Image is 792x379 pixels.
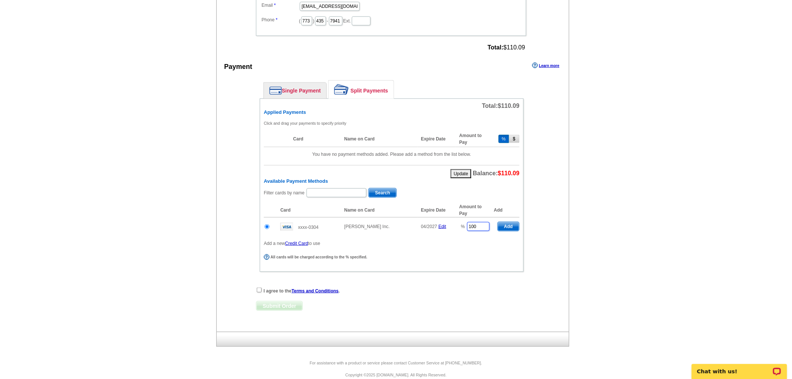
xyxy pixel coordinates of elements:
[256,301,302,310] span: Submit Order
[417,131,456,147] th: Expire Date
[224,62,252,72] div: Payment
[264,240,520,247] p: Add a new to use
[532,63,559,69] a: Learn more
[439,224,447,229] a: Edit
[260,15,523,26] dd: ( ) - Ext.
[264,147,520,161] td: You have no payment methods added. Please add a method from the list below.
[687,355,792,379] iframe: LiveChat chat widget
[341,131,417,147] th: Name on Card
[264,178,520,184] h6: Available Payment Methods
[285,241,308,246] a: Credit Card
[417,203,456,218] th: Expire Date
[341,203,417,218] th: Name on Card
[497,222,520,231] button: Add
[368,188,397,198] button: Search
[473,170,520,176] span: Balance:
[482,103,520,109] span: Total:
[369,188,396,197] span: Search
[264,83,326,98] a: Single Payment
[456,203,494,218] th: Amount to Pay
[488,44,525,51] span: $110.09
[264,120,520,127] p: Click and drag your payments to specify priority
[292,288,339,294] a: Terms and Conditions
[262,16,299,23] label: Phone
[264,189,305,196] label: Filter cards by name
[280,223,293,231] img: visa.gif
[277,203,341,218] th: Card
[269,87,282,95] img: single-payment.png
[344,224,390,229] span: [PERSON_NAME] Inc.
[509,135,520,143] button: $
[334,84,349,95] img: split-payment.png
[498,103,520,109] span: $110.09
[264,254,518,260] div: All cards will be charged according to the % specified.
[494,203,520,218] th: Add
[298,225,319,230] span: xxxx-0304
[456,131,494,147] th: Amount to Pay
[451,169,471,178] button: Update
[498,222,519,231] span: Add
[262,2,299,9] label: Email
[289,131,341,147] th: Card
[498,170,520,176] span: $110.09
[461,224,465,229] span: %
[421,224,437,229] span: 04/2027
[264,109,520,115] h6: Applied Payments
[488,44,503,51] strong: Total:
[264,288,340,294] strong: I agree to the .
[499,135,509,143] button: %
[329,81,394,98] a: Split Payments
